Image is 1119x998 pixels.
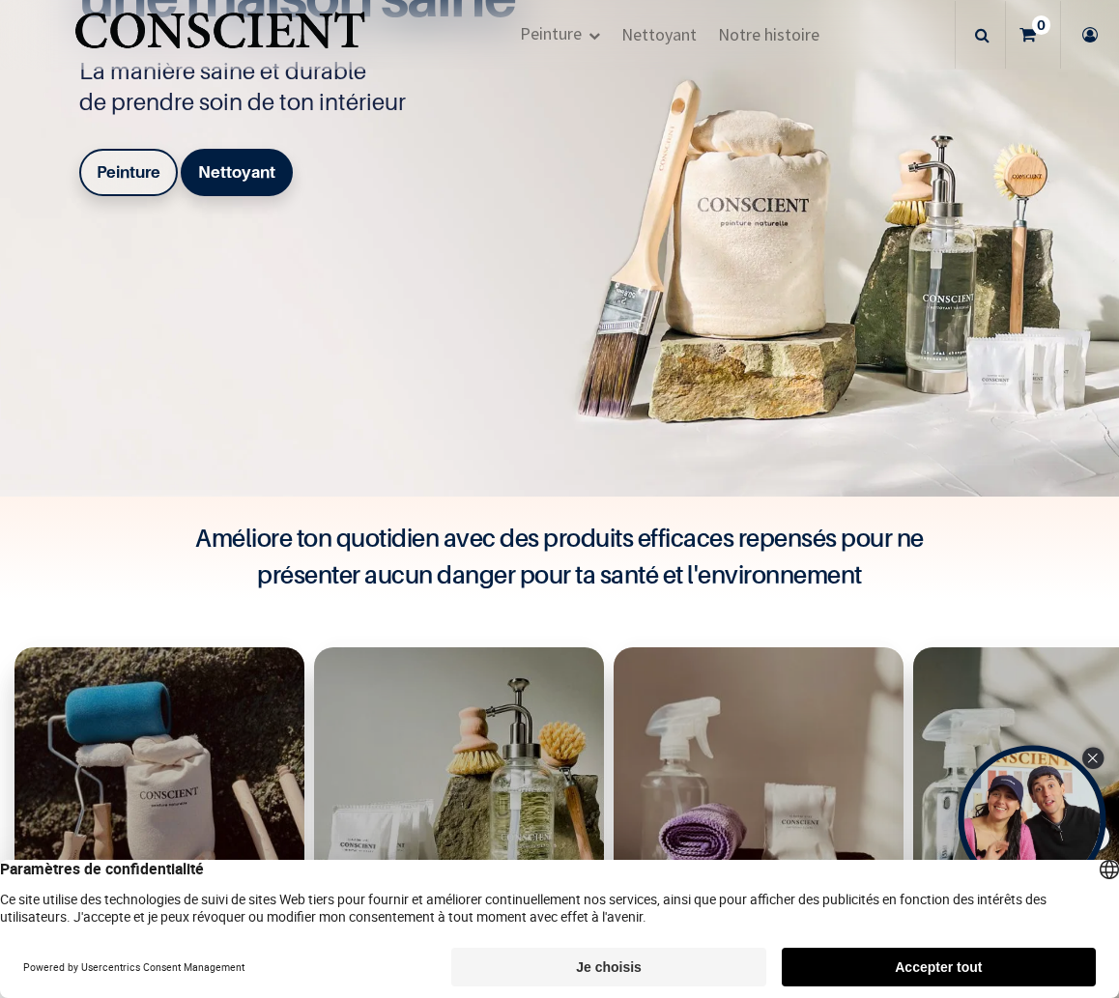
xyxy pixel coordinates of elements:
span: Nettoyant [621,23,697,45]
sup: 0 [1032,15,1050,35]
span: Notre histoire [718,23,819,45]
img: Conscient [71,1,369,77]
span: Peinture [520,22,582,44]
div: Close Tolstoy widget [1082,748,1104,769]
span: Logo of Conscient [71,1,369,77]
div: Open Tolstoy [959,746,1106,894]
a: Logo of Conscient [71,1,369,69]
b: Peinture [97,162,160,182]
a: Peinture [79,149,178,195]
a: 0 [1006,1,1060,69]
p: La manière saine et durable de prendre soin de ton intérieur [79,56,707,118]
div: Open Tolstoy widget [959,746,1106,894]
button: Open chat widget [16,16,74,74]
a: Nettoyant [181,149,293,195]
b: Nettoyant [198,162,275,182]
div: Tolstoy bubble widget [959,746,1106,894]
h4: Améliore ton quotidien avec des produits efficaces repensés pour ne présenter aucun danger pour t... [173,520,946,593]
